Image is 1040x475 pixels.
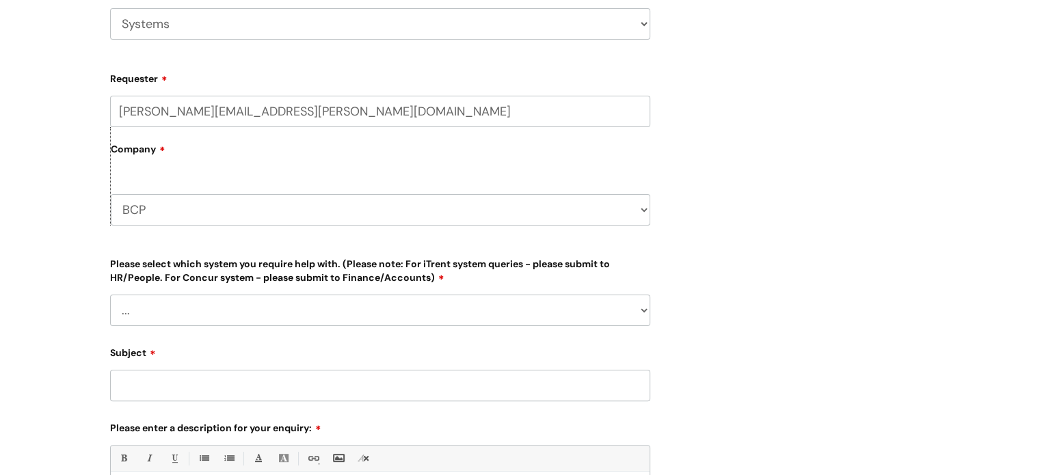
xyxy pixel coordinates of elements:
[110,418,650,434] label: Please enter a description for your enquiry:
[110,342,650,359] label: Subject
[165,450,183,467] a: Underline(Ctrl-U)
[110,68,650,85] label: Requester
[250,450,267,467] a: Font Color
[355,450,372,467] a: Remove formatting (Ctrl-\)
[110,256,650,284] label: Please select which system you require help with. (Please note: For iTrent system queries - pleas...
[304,450,321,467] a: Link
[275,450,292,467] a: Back Color
[220,450,237,467] a: 1. Ordered List (Ctrl-Shift-8)
[110,96,650,127] input: Email
[140,450,157,467] a: Italic (Ctrl-I)
[111,139,650,169] label: Company
[330,450,347,467] a: Insert Image...
[195,450,212,467] a: • Unordered List (Ctrl-Shift-7)
[115,450,132,467] a: Bold (Ctrl-B)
